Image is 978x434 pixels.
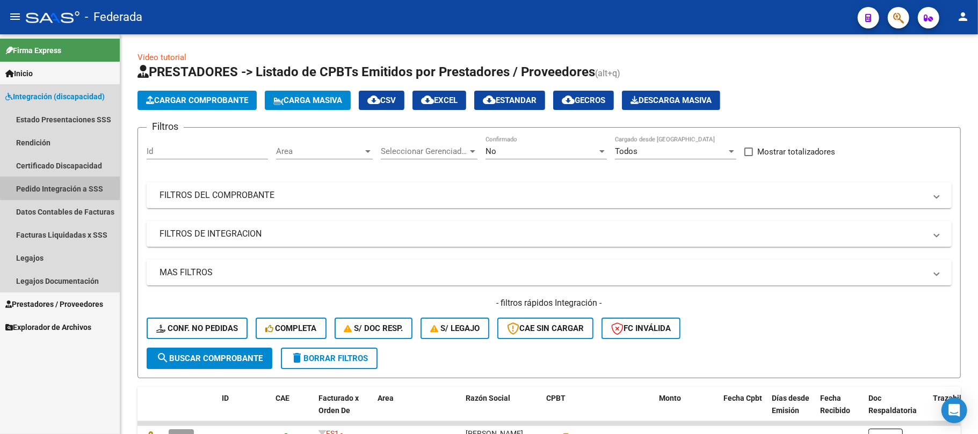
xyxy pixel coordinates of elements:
mat-icon: search [156,351,169,364]
mat-panel-title: FILTROS DEL COMPROBANTE [160,189,926,201]
a: Video tutorial [137,53,186,62]
h3: Filtros [147,119,184,134]
span: (alt+q) [595,68,620,78]
mat-icon: cloud_download [421,93,434,106]
button: Carga Masiva [265,91,351,110]
span: Cargar Comprobante [146,95,248,105]
span: Prestadores / Proveedores [5,298,103,310]
app-download-masive: Descarga masiva de comprobantes (adjuntos) [622,91,720,110]
span: Facturado x Orden De [318,394,359,415]
h4: - filtros rápidos Integración - [147,297,952,309]
span: Area [276,146,363,156]
mat-icon: cloud_download [367,93,380,106]
datatable-header-cell: CAE [271,387,314,434]
mat-icon: cloud_download [483,93,496,106]
datatable-header-cell: Fecha Cpbt [719,387,767,434]
mat-icon: person [957,10,969,23]
span: Razón Social [466,394,510,402]
span: Conf. no pedidas [156,323,238,333]
div: Open Intercom Messenger [941,398,967,423]
span: S/ legajo [430,323,480,333]
span: Seleccionar Gerenciador [381,146,468,156]
button: CAE SIN CARGAR [497,318,593,339]
span: Fecha Cpbt [723,394,762,402]
span: Gecros [562,95,605,105]
span: Integración (discapacidad) [5,91,105,102]
span: Monto [659,394,681,402]
datatable-header-cell: Area [373,387,446,434]
datatable-header-cell: Razón Social [461,387,542,434]
span: Descarga Masiva [631,95,712,105]
button: Buscar Comprobante [147,348,272,369]
datatable-header-cell: Días desde Emisión [767,387,816,434]
datatable-header-cell: CPBT [542,387,655,434]
mat-expansion-panel-header: FILTROS DE INTEGRACION [147,221,952,247]
button: Gecros [553,91,614,110]
span: Días desde Emisión [772,394,809,415]
mat-icon: cloud_download [562,93,575,106]
span: Borrar Filtros [291,354,368,363]
span: Mostrar totalizadores [757,145,835,158]
mat-expansion-panel-header: MAS FILTROS [147,260,952,285]
span: Estandar [483,95,537,105]
button: Descarga Masiva [622,91,720,110]
span: Area [378,394,394,402]
datatable-header-cell: ID [218,387,271,434]
button: CSV [359,91,404,110]
span: Todos [615,146,637,156]
mat-panel-title: FILTROS DE INTEGRACION [160,228,926,240]
span: CAE SIN CARGAR [507,323,584,333]
span: Explorador de Archivos [5,321,91,333]
span: Completa [265,323,317,333]
datatable-header-cell: Fecha Recibido [816,387,864,434]
button: Borrar Filtros [281,348,378,369]
mat-panel-title: MAS FILTROS [160,267,926,278]
button: Estandar [474,91,545,110]
button: FC Inválida [602,318,680,339]
span: No [486,146,496,156]
span: CPBT [546,394,566,402]
span: Firma Express [5,45,61,56]
span: Doc Respaldatoria [868,394,917,415]
span: Trazabilidad [933,394,976,402]
span: Carga Masiva [273,95,342,105]
mat-icon: menu [9,10,21,23]
span: CAE [276,394,289,402]
span: Fecha Recibido [820,394,850,415]
button: S/ Doc Resp. [335,318,413,339]
span: CSV [367,95,396,105]
button: Cargar Comprobante [137,91,257,110]
span: Buscar Comprobante [156,354,263,363]
datatable-header-cell: Doc Respaldatoria [864,387,929,434]
span: - Federada [85,5,142,29]
mat-expansion-panel-header: FILTROS DEL COMPROBANTE [147,182,952,208]
span: FC Inválida [611,323,671,333]
button: S/ legajo [421,318,489,339]
button: EXCEL [412,91,466,110]
span: Inicio [5,68,33,79]
button: Completa [256,318,327,339]
mat-icon: delete [291,351,303,364]
span: EXCEL [421,95,458,105]
button: Conf. no pedidas [147,318,248,339]
span: PRESTADORES -> Listado de CPBTs Emitidos por Prestadores / Proveedores [137,64,595,79]
span: ID [222,394,229,402]
datatable-header-cell: Monto [655,387,719,434]
datatable-header-cell: Facturado x Orden De [314,387,373,434]
span: S/ Doc Resp. [344,323,403,333]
